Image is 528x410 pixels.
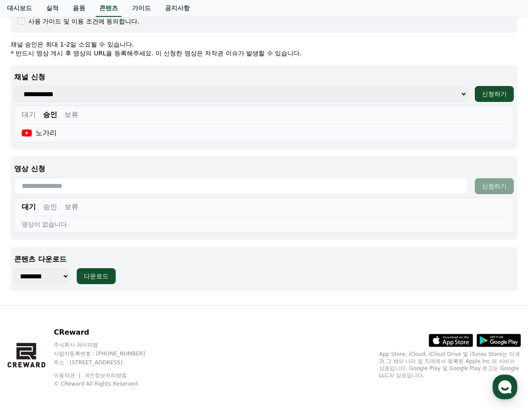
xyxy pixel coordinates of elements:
[14,72,514,82] p: 채널 신청
[54,350,162,357] p: 사업자등록번호 : [PHONE_NUMBER]
[22,202,36,212] button: 대기
[54,341,162,348] p: 주식회사 와이피랩
[64,109,78,120] button: 보류
[28,17,140,26] div: 사용 가이드 및 이용 조건에 동의합니다.
[54,359,162,366] p: 주소 : [STREET_ADDRESS]
[22,128,57,138] div: 노가리
[43,202,57,212] button: 승인
[137,294,148,301] span: 설정
[43,109,57,120] button: 승인
[11,40,517,49] p: 채널 승인은 최대 1-2일 소요될 수 있습니다.
[379,351,521,379] p: App Store, iCloud, iCloud Drive 및 iTunes Store는 미국과 그 밖의 나라 및 지역에서 등록된 Apple Inc.의 서비스 상표입니다. Goo...
[84,372,127,379] a: 개인정보처리방침
[28,294,33,301] span: 홈
[54,372,82,379] a: 이용약관
[114,281,170,303] a: 설정
[11,49,517,58] p: * 반드시 영상 게시 후 영상의 URL을 등록해주세요. 미 신청한 영상은 저작권 이슈가 발생할 수 있습니다.
[59,281,114,303] a: 대화
[475,86,514,102] button: 신청하기
[482,90,507,98] div: 신청하기
[64,202,78,212] button: 보류
[81,295,92,302] span: 대화
[22,220,506,229] div: 영상이 없습니다.
[77,268,116,284] button: 다운로드
[14,254,514,265] p: 콘텐츠 다운로드
[3,281,59,303] a: 홈
[475,178,514,194] button: 신청하기
[14,164,514,174] p: 영상 신청
[22,109,36,120] button: 대기
[54,327,162,338] p: CReward
[84,272,109,281] div: 다운로드
[482,182,507,191] div: 신청하기
[54,380,162,387] p: © CReward All Rights Reserved.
